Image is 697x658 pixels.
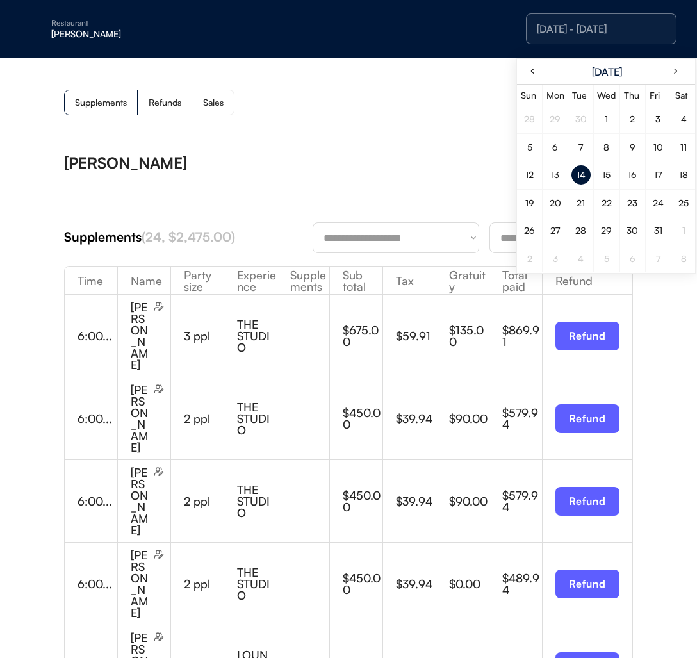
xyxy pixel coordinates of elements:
[78,578,117,589] div: 6:00...
[154,301,164,311] img: users-edit.svg
[154,549,164,559] img: users-edit.svg
[224,269,277,292] div: Experience
[64,228,313,246] div: Supplements
[449,578,489,589] div: $0.00
[343,572,382,595] div: $450.00
[680,143,687,152] div: 11
[149,98,181,107] div: Refunds
[681,254,687,263] div: 8
[154,466,164,477] img: users-edit.svg
[675,91,693,100] div: Sat
[184,578,224,589] div: 2 ppl
[237,318,277,353] div: THE STUDIO
[603,143,609,152] div: 8
[654,226,662,235] div: 31
[654,170,662,179] div: 17
[525,170,534,179] div: 12
[171,269,224,292] div: Party size
[184,413,224,424] div: 2 ppl
[396,495,436,507] div: $39.94
[343,407,382,430] div: $450.00
[449,495,489,507] div: $90.00
[383,275,436,286] div: Tax
[546,91,564,100] div: Mon
[502,489,542,513] div: $579.94
[118,275,170,286] div: Name
[237,484,277,518] div: THE STUDIO
[131,549,151,618] div: [PERSON_NAME]
[555,570,619,598] button: Refund
[154,384,164,394] img: users-edit.svg
[131,384,151,453] div: [PERSON_NAME]
[502,572,542,595] div: $489.94
[51,29,213,38] div: [PERSON_NAME]
[575,115,587,124] div: 30
[681,115,687,124] div: 4
[552,143,558,152] div: 6
[237,566,277,601] div: THE STUDIO
[630,115,635,124] div: 2
[627,226,638,235] div: 30
[551,170,559,179] div: 13
[184,330,224,341] div: 3 ppl
[630,254,635,263] div: 6
[51,19,213,27] div: Restaurant
[575,226,586,235] div: 28
[550,199,561,208] div: 20
[572,91,589,100] div: Tue
[653,199,664,208] div: 24
[78,330,117,341] div: 6:00...
[555,322,619,350] button: Refund
[436,269,489,292] div: Gratuity
[131,466,151,536] div: [PERSON_NAME]
[75,98,127,107] div: Supplements
[537,24,666,34] div: [DATE] - [DATE]
[627,199,637,208] div: 23
[343,324,382,347] div: $675.00
[553,254,558,263] div: 3
[524,226,535,235] div: 26
[396,330,436,341] div: $59.91
[550,115,561,124] div: 29
[577,199,585,208] div: 21
[555,487,619,516] button: Refund
[577,170,586,179] div: 14
[237,401,277,436] div: THE STUDIO
[502,324,542,347] div: $869.91
[449,413,489,424] div: $90.00
[630,143,635,152] div: 9
[524,115,535,124] div: 28
[154,632,164,642] img: users-edit.svg
[277,269,330,292] div: Supplements
[502,407,542,430] div: $579.94
[653,143,663,152] div: 10
[678,199,689,208] div: 25
[527,254,532,263] div: 2
[624,91,641,100] div: Thu
[449,324,489,347] div: $135.00
[78,495,117,507] div: 6:00...
[555,404,619,433] button: Refund
[525,199,534,208] div: 19
[578,143,583,152] div: 7
[602,199,612,208] div: 22
[343,489,382,513] div: $450.00
[26,19,46,39] img: yH5BAEAAAAALAAAAAABAAEAAAIBRAA7
[550,226,560,235] div: 27
[396,578,436,589] div: $39.94
[64,155,187,170] div: [PERSON_NAME]
[655,115,660,124] div: 3
[578,254,584,263] div: 4
[203,98,224,107] div: Sales
[330,269,382,292] div: Sub total
[605,115,608,124] div: 1
[602,170,611,179] div: 15
[489,269,542,292] div: Total paid
[131,301,151,370] div: [PERSON_NAME]
[679,170,688,179] div: 18
[78,413,117,424] div: 6:00...
[592,67,622,77] div: [DATE]
[604,254,609,263] div: 5
[650,91,667,100] div: Fri
[656,254,660,263] div: 7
